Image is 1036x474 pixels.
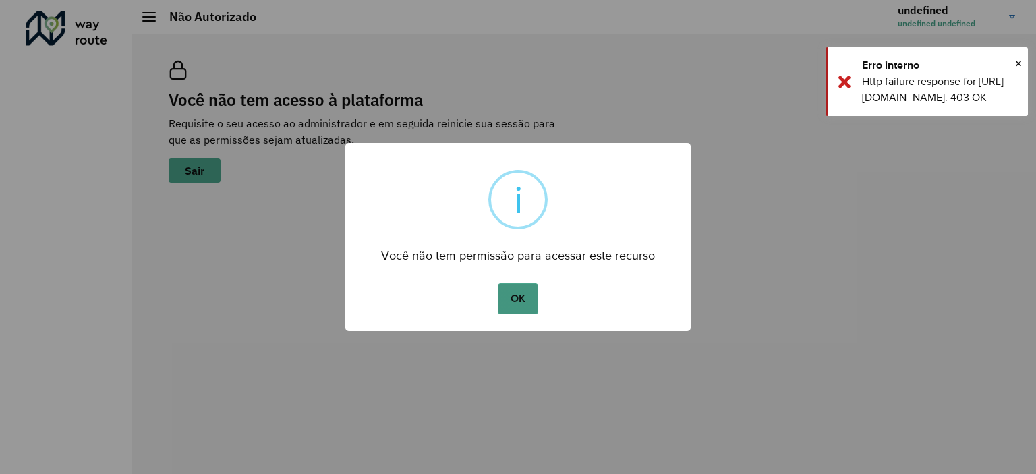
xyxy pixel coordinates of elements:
[862,57,1018,73] div: Erro interno
[345,236,691,266] div: Você não tem permissão para acessar este recurso
[1015,53,1022,73] span: ×
[498,283,538,314] button: OK
[1015,53,1022,73] button: Close
[514,173,523,227] div: i
[862,73,1018,106] div: Http failure response for [URL][DOMAIN_NAME]: 403 OK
